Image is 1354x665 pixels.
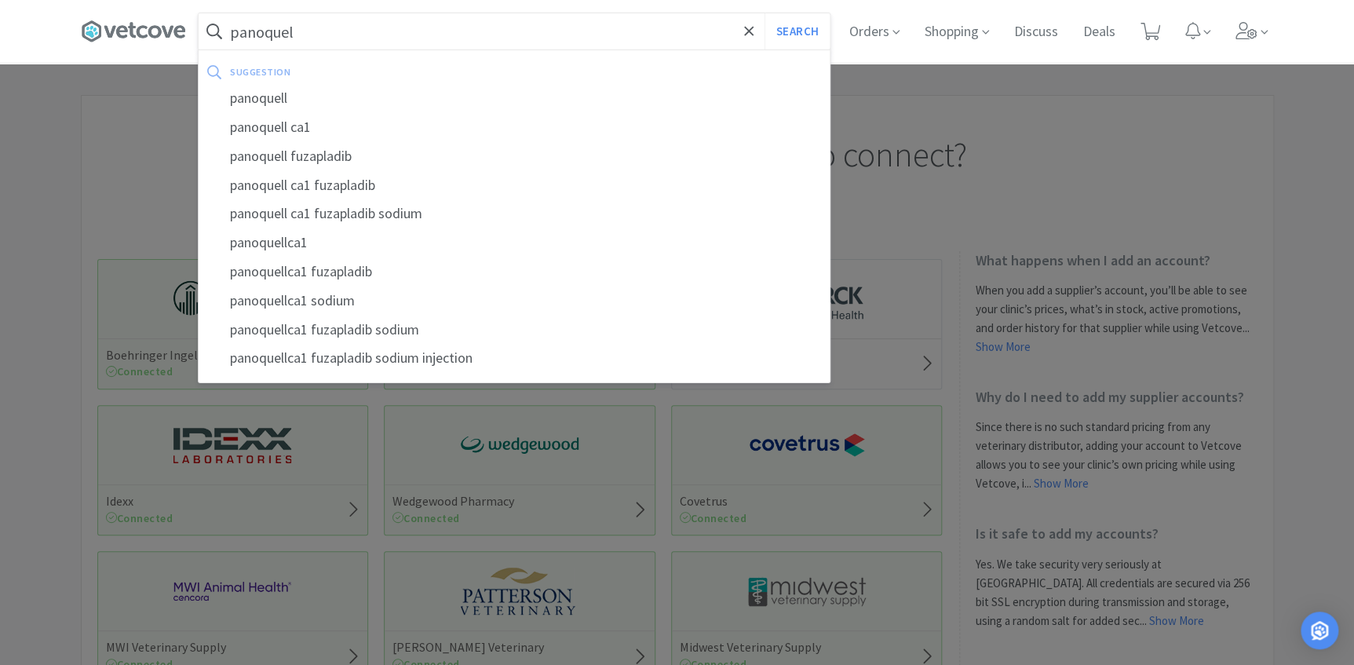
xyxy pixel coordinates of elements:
[199,287,830,316] div: panoquellca1 sodium
[199,142,830,171] div: panoquell fuzapladib
[199,344,830,373] div: panoquellca1 fuzapladib sodium injection
[199,316,830,345] div: panoquellca1 fuzapladib sodium
[1077,25,1122,39] a: Deals
[199,13,830,49] input: Search by item, sku, manufacturer, ingredient, size...
[199,171,830,200] div: panoquell ca1 fuzapladib
[230,60,555,84] div: suggestion
[199,199,830,228] div: panoquell ca1 fuzapladib sodium
[199,84,830,113] div: panoquell
[199,113,830,142] div: panoquell ca1
[199,228,830,258] div: panoquellca1
[765,13,830,49] button: Search
[1008,25,1064,39] a: Discuss
[199,258,830,287] div: panoquellca1 fuzapladib
[1301,612,1338,649] div: Open Intercom Messenger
